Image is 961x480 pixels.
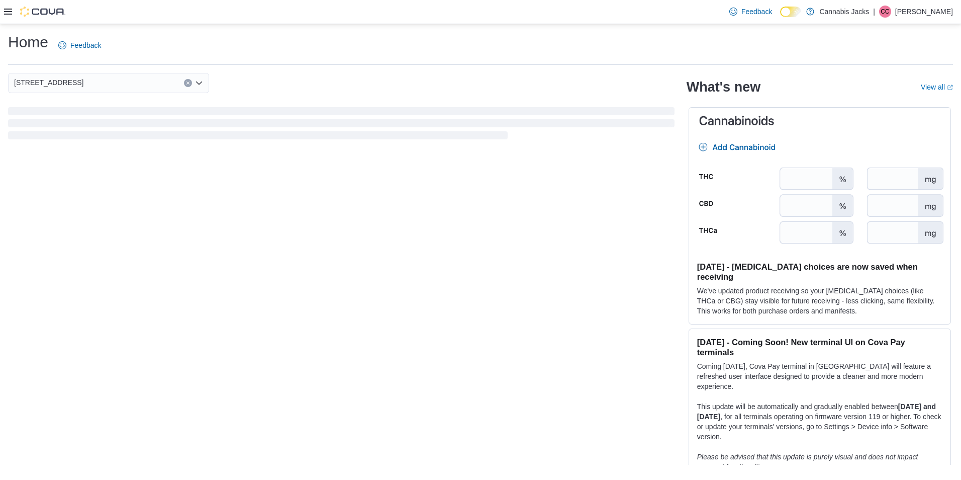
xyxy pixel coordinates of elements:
[20,7,65,17] img: Cova
[947,85,953,91] svg: External link
[697,361,942,391] p: Coming [DATE], Cova Pay terminal in [GEOGRAPHIC_DATA] will feature a refreshed user interface des...
[14,76,83,89] span: [STREET_ADDRESS]
[873,6,875,18] p: |
[54,35,105,55] a: Feedback
[697,286,942,316] p: We've updated product receiving so your [MEDICAL_DATA] choices (like THCa or CBG) stay visible fo...
[687,79,760,95] h2: What's new
[70,40,101,50] span: Feedback
[921,83,953,91] a: View allExternal link
[895,6,953,18] p: [PERSON_NAME]
[184,79,192,87] button: Clear input
[697,402,942,442] p: This update will be automatically and gradually enabled between , for all terminals operating on ...
[780,7,801,17] input: Dark Mode
[195,79,203,87] button: Open list of options
[697,453,918,471] em: Please be advised that this update is purely visual and does not impact payment functionality.
[780,17,781,18] span: Dark Mode
[8,109,675,141] span: Loading
[819,6,869,18] p: Cannabis Jacks
[8,32,48,52] h1: Home
[725,2,776,22] a: Feedback
[879,6,891,18] div: Corey Casola
[697,262,942,282] h3: [DATE] - [MEDICAL_DATA] choices are now saved when receiving
[741,7,772,17] span: Feedback
[697,337,942,357] h3: [DATE] - Coming Soon! New terminal UI on Cova Pay terminals
[697,403,936,421] strong: [DATE] and [DATE]
[881,6,889,18] span: CC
